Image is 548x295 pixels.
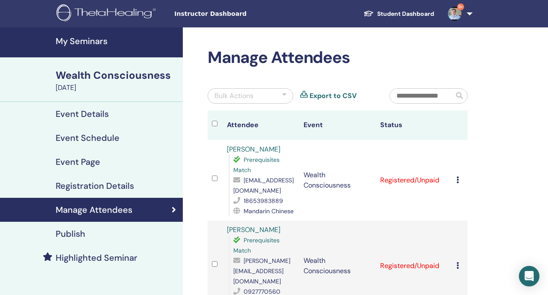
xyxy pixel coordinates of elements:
[448,7,462,21] img: default.jpg
[56,36,178,46] h4: My Seminars
[214,91,253,101] div: Bulk Actions
[233,176,294,194] span: [EMAIL_ADDRESS][DOMAIN_NAME]
[233,156,280,174] span: Prerequisites Match
[56,109,109,119] h4: Event Details
[519,266,539,286] div: Open Intercom Messenger
[227,225,280,234] a: [PERSON_NAME]
[56,133,119,143] h4: Event Schedule
[376,110,453,140] th: Status
[223,110,299,140] th: Attendee
[56,205,132,215] h4: Manage Attendees
[227,145,280,154] a: [PERSON_NAME]
[51,68,183,93] a: Wealth Consciousness[DATE]
[56,83,178,93] div: [DATE]
[56,181,134,191] h4: Registration Details
[299,110,376,140] th: Event
[174,9,303,18] span: Instructor Dashboard
[56,68,178,83] div: Wealth Consciousness
[310,91,357,101] a: Export to CSV
[244,197,283,205] span: 18653983889
[233,257,290,285] span: [PERSON_NAME][EMAIL_ADDRESS][DOMAIN_NAME]
[57,4,159,24] img: logo.png
[56,253,137,263] h4: Highlighted Seminar
[56,229,85,239] h4: Publish
[244,207,294,215] span: Mandarin Chinese
[457,3,464,10] span: 9+
[208,48,468,68] h2: Manage Attendees
[357,6,441,22] a: Student Dashboard
[56,157,100,167] h4: Event Page
[233,236,280,254] span: Prerequisites Match
[299,140,376,221] td: Wealth Consciousness
[363,10,374,17] img: graduation-cap-white.svg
